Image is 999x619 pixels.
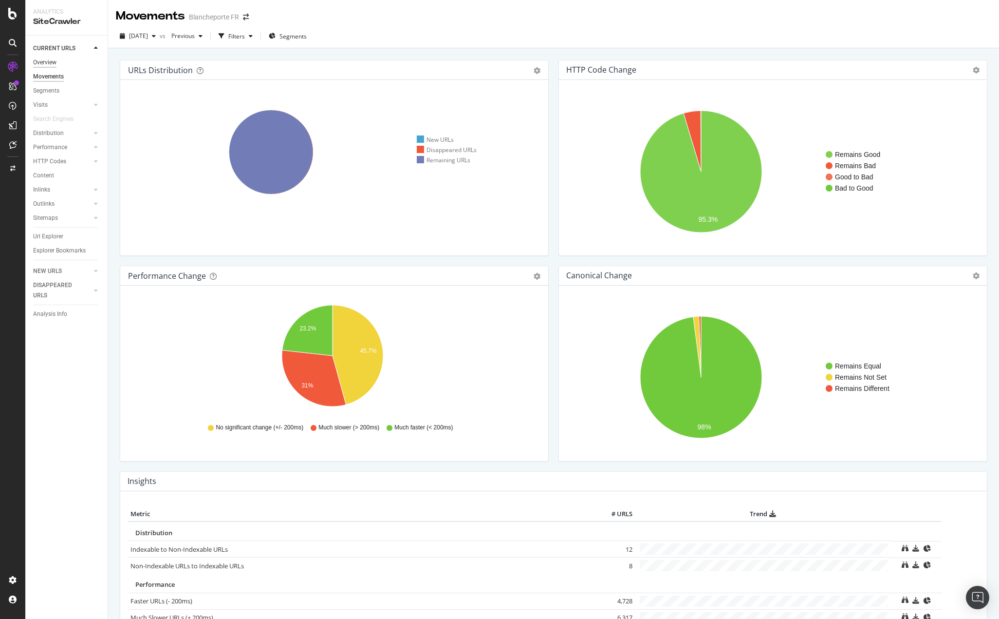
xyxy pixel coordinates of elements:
a: Segments [33,86,101,96]
a: Non-Indexable URLs to Indexable URLs [130,561,244,570]
a: Content [33,171,101,181]
span: vs [160,32,167,40]
div: Analysis Info [33,309,67,319]
a: Search Engines [33,114,83,124]
span: Performance [135,580,175,589]
a: Inlinks [33,185,91,195]
div: Performance [33,142,67,153]
div: SiteCrawler [33,16,100,27]
text: Good to Bad [835,173,873,181]
div: Movements [33,72,64,82]
a: CURRENT URLS [33,43,91,54]
span: 2025 Aug. 19th [129,32,148,40]
text: Remains Not Set [835,373,887,381]
th: Trend [635,507,890,522]
span: Previous [167,32,195,40]
button: Previous [167,28,206,44]
td: 12 [596,541,635,558]
a: Analysis Info [33,309,101,319]
div: NEW URLS [33,266,62,276]
th: Metric [128,507,596,522]
div: Blancheporte FR [189,12,239,22]
text: 95.3% [699,216,718,224]
a: Movements [33,72,101,82]
div: URLs Distribution [128,65,193,75]
a: Outlinks [33,199,91,209]
span: Distribution [135,528,172,537]
svg: A chart. [567,96,976,248]
div: arrow-right-arrow-left [243,14,249,20]
div: Analytics [33,8,100,16]
text: 45.7% [360,348,377,355]
a: NEW URLS [33,266,91,276]
svg: A chart. [567,301,976,453]
a: Sitemaps [33,213,91,223]
h4: Insights [128,475,156,488]
td: 4,728 [596,593,635,609]
div: New URLs [417,135,454,144]
div: Open Intercom Messenger [966,586,989,609]
text: 23.2% [299,325,316,332]
span: Much faster (< 200ms) [394,424,453,432]
i: Options [973,272,980,279]
a: Url Explorer [33,232,101,242]
i: Options [973,67,980,74]
div: Explorer Bookmarks [33,246,86,256]
div: Performance Change [128,271,206,281]
div: Visits [33,100,48,110]
a: Explorer Bookmarks [33,246,101,256]
svg: A chart. [128,301,537,414]
div: Filters [228,32,245,40]
div: Distribution [33,128,64,138]
text: Remains Different [835,385,889,392]
div: Overview [33,58,56,68]
text: Remains Equal [835,362,881,370]
h4: HTTP Code Change [566,63,636,77]
a: Performance [33,142,91,153]
div: Search Engines [33,114,74,124]
div: Remaining URLs [417,156,470,164]
div: Disappeared URLs [417,146,477,154]
div: Content [33,171,54,181]
text: Bad to Good [835,184,873,192]
button: Segments [265,28,311,44]
div: Sitemaps [33,213,58,223]
span: No significant change (+/- 200ms) [216,424,303,432]
h4: Canonical Change [566,269,632,282]
a: HTTP Codes [33,156,91,167]
th: # URLS [596,507,635,522]
a: Faster URLs (- 200ms) [130,597,192,605]
button: Filters [215,28,257,44]
div: gear [534,273,540,280]
text: 31% [301,382,313,389]
a: Distribution [33,128,91,138]
div: Segments [33,86,59,96]
div: gear [534,67,540,74]
div: CURRENT URLS [33,43,75,54]
a: Overview [33,58,101,68]
div: Outlinks [33,199,55,209]
text: Remains Bad [835,162,876,170]
a: Indexable to Non-Indexable URLs [130,545,228,554]
div: DISAPPEARED URLS [33,280,82,301]
a: DISAPPEARED URLS [33,280,91,301]
div: HTTP Codes [33,156,66,167]
text: Remains Good [835,151,880,158]
div: Movements [116,8,185,24]
div: Inlinks [33,185,50,195]
button: [DATE] [116,28,160,44]
span: Much slower (> 200ms) [318,424,379,432]
span: Segments [279,32,307,40]
div: Url Explorer [33,232,63,242]
text: 98% [698,423,711,431]
a: Visits [33,100,91,110]
td: 8 [596,558,635,574]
